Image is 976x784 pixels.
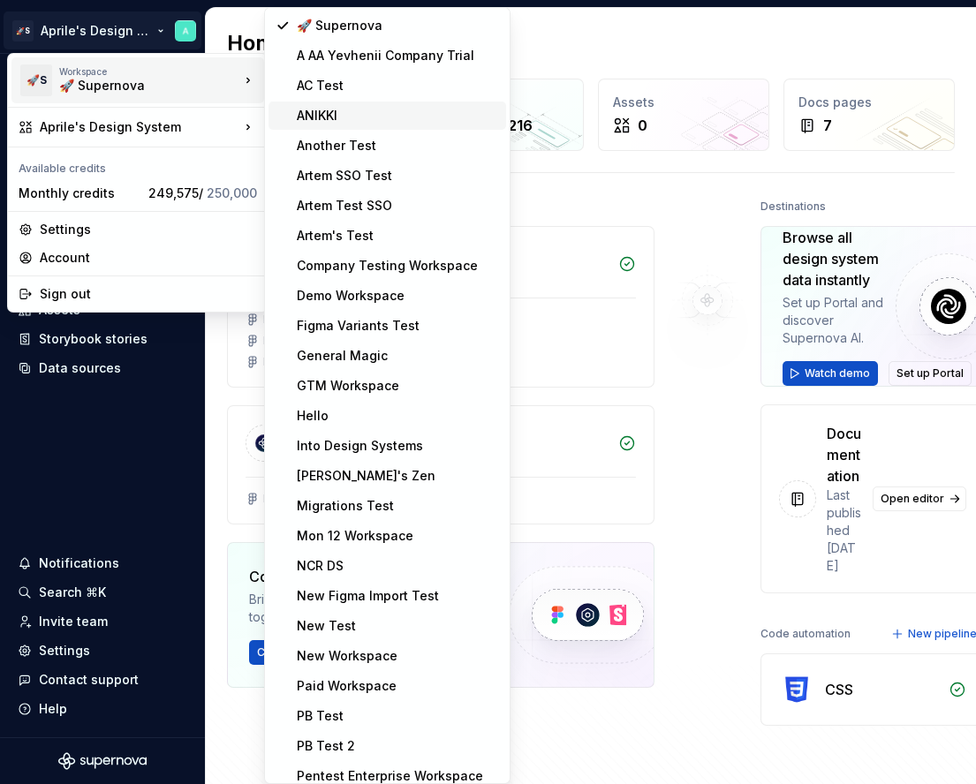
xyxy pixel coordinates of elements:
div: General Magic [297,347,499,365]
div: [PERSON_NAME]'s Zen [297,467,499,485]
div: Sign out [40,285,257,303]
div: Artem's Test [297,227,499,245]
div: GTM Workspace [297,377,499,395]
div: Figma Variants Test [297,317,499,335]
div: Migrations Test [297,497,499,515]
div: 🚀 Supernova [297,17,499,34]
span: 249,575 / [148,185,257,200]
div: 🚀 Supernova [59,77,209,94]
span: 250,000 [207,185,257,200]
div: Into Design Systems [297,437,499,455]
div: Workspace [59,66,239,77]
div: Another Test [297,137,499,155]
div: ANIKKI [297,107,499,124]
div: NCR DS [297,557,499,575]
div: Available credits [11,151,264,179]
div: Mon 12 Workspace [297,527,499,545]
div: New Test [297,617,499,635]
div: Settings [40,221,257,238]
div: A AA Yevhenii Company Trial [297,47,499,64]
div: Account [40,249,257,267]
div: AC Test [297,77,499,94]
div: Monthly credits [19,185,141,202]
div: Demo Workspace [297,287,499,305]
div: Paid Workspace [297,677,499,695]
div: Artem SSO Test [297,167,499,185]
div: Hello [297,407,499,425]
div: 🚀S [20,64,52,96]
div: Company Testing Workspace [297,257,499,275]
div: Aprile's Design System [40,118,239,136]
div: New Workspace [297,647,499,665]
div: Artem Test SSO [297,197,499,215]
div: PB Test 2 [297,737,499,755]
div: New Figma Import Test [297,587,499,605]
div: PB Test [297,707,499,725]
